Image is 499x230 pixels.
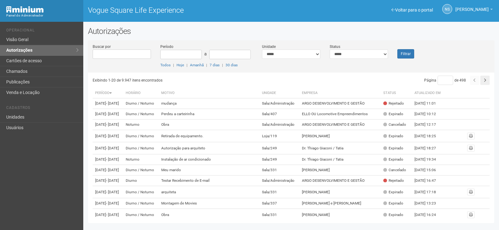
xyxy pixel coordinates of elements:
[123,165,159,176] td: Diurno / Noturno
[6,28,79,35] li: Operacional
[6,106,79,112] li: Cadastros
[299,176,381,186] td: ARGO DESENVOLVIMENTO E GESTÃO
[330,44,340,49] label: Status
[299,98,381,109] td: ARGO DESENVOLVIMENTO E GESTÃO
[123,198,159,209] td: Diurno / Noturno
[383,201,403,206] div: Expirado
[259,130,299,142] td: Loja/119
[206,63,207,67] span: |
[93,154,123,165] td: [DATE]
[455,8,493,13] a: [PERSON_NAME]
[299,142,381,154] td: Dr. Thiago Giaconi / Tatia
[383,101,404,106] div: Rejeitado
[383,167,406,173] div: Cancelado
[160,44,173,49] label: Período
[299,209,381,221] td: [PERSON_NAME]
[159,88,259,98] th: Motivo
[123,154,159,165] td: Noturno
[412,142,446,154] td: [DATE] 18:27
[159,176,259,186] td: Testar Recebimento de E-mail
[106,190,119,194] span: - [DATE]
[383,157,403,162] div: Expirado
[259,109,299,120] td: Sala/407
[397,49,414,59] button: Filtrar
[259,209,299,221] td: Sala/331
[187,63,187,67] span: |
[93,98,123,109] td: [DATE]
[383,178,404,183] div: Rejeitado
[412,109,446,120] td: [DATE] 10:12
[88,26,494,36] h2: Autorizações
[383,111,403,117] div: Expirado
[299,186,381,198] td: [PERSON_NAME]
[106,146,119,150] span: - [DATE]
[299,130,381,142] td: [PERSON_NAME]
[123,142,159,154] td: Diurno / Noturno
[160,63,171,67] a: Todos
[383,212,403,218] div: Expirado
[93,88,123,98] th: Período
[123,98,159,109] td: Diurno / Noturno
[455,1,489,12] span: Nicolle Silva
[106,157,119,162] span: - [DATE]
[106,178,119,183] span: - [DATE]
[106,213,119,217] span: - [DATE]
[159,109,259,120] td: Perdeu a carteirinha
[412,98,446,109] td: [DATE] 11:01
[225,63,238,67] a: 30 dias
[123,120,159,130] td: Noturno
[159,98,259,109] td: mudança
[299,165,381,176] td: [PERSON_NAME]
[88,6,287,14] h1: Vogue Square Life Experience
[159,186,259,198] td: arquiteta
[383,122,406,127] div: Cancelado
[6,13,79,18] div: Painel do Administrador
[93,198,123,209] td: [DATE]
[177,63,184,67] a: Hoje
[93,44,111,49] label: Buscar por
[412,165,446,176] td: [DATE] 15:06
[93,130,123,142] td: [DATE]
[93,76,292,85] div: Exibindo 1-20 de 9.947 itens encontrados
[412,88,446,98] th: Atualizado em
[412,186,446,198] td: [DATE] 17:18
[106,112,119,116] span: - [DATE]
[93,109,123,120] td: [DATE]
[259,120,299,130] td: Sala/Administração
[123,109,159,120] td: Diurno / Noturno
[259,186,299,198] td: Sala/331
[412,120,446,130] td: [DATE] 12:17
[299,109,381,120] td: ELLO OU Locomotive Empreendimentos
[383,190,403,195] div: Expirado
[106,134,119,138] span: - [DATE]
[123,88,159,98] th: Horário
[159,120,259,130] td: Obra
[412,154,446,165] td: [DATE] 19:34
[159,154,259,165] td: Instalação de ar condicionado
[159,209,259,221] td: Obra
[106,101,119,106] span: - [DATE]
[259,98,299,109] td: Sala/Administração
[210,63,220,67] a: 7 dias
[222,63,223,67] span: |
[259,154,299,165] td: Sala/249
[299,154,381,165] td: Dr. Thiago Giaconi / Tatia
[259,165,299,176] td: Sala/331
[123,209,159,221] td: Diurno / Noturno
[173,63,174,67] span: |
[259,88,299,98] th: Unidade
[299,120,381,130] td: ARGO DESENVOLVIMENTO E GESTÃO
[106,201,119,205] span: - [DATE]
[106,168,119,172] span: - [DATE]
[204,51,207,56] span: a
[123,186,159,198] td: Diurno / Noturno
[6,6,44,13] img: Minium
[159,198,259,209] td: Montagem de Movies
[383,134,403,139] div: Expirado
[383,146,403,151] div: Expirado
[93,186,123,198] td: [DATE]
[93,209,123,221] td: [DATE]
[159,142,259,154] td: Autorização para arquiteto
[381,88,412,98] th: Status
[412,130,446,142] td: [DATE] 18:25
